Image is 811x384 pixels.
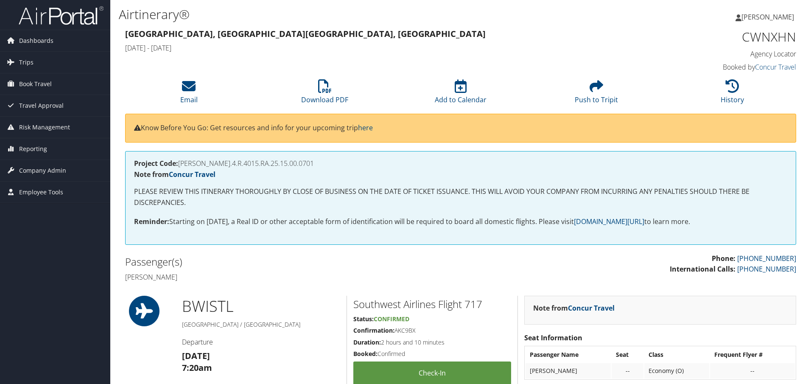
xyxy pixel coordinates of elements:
a: [DOMAIN_NAME][URL] [574,217,644,226]
h1: CWNXHN [638,28,796,46]
strong: [GEOGRAPHIC_DATA], [GEOGRAPHIC_DATA] [GEOGRAPHIC_DATA], [GEOGRAPHIC_DATA] [125,28,486,39]
td: [PERSON_NAME] [526,363,611,378]
strong: Note from [134,170,215,179]
h4: [DATE] - [DATE] [125,43,625,53]
span: Employee Tools [19,182,63,203]
a: History [721,84,744,104]
strong: Note from [533,303,615,313]
th: Passenger Name [526,347,611,362]
h2: Passenger(s) [125,255,454,269]
a: [PERSON_NAME] [735,4,803,30]
div: -- [714,367,791,375]
p: Starting on [DATE], a Real ID or other acceptable form of identification will be required to boar... [134,216,787,227]
strong: 7:20am [182,362,212,373]
th: Seat [612,347,643,362]
span: Risk Management [19,117,70,138]
h4: [PERSON_NAME] [125,272,454,282]
strong: Phone: [712,254,735,263]
a: Concur Travel [568,303,615,313]
strong: Status: [353,315,374,323]
strong: International Calls: [670,264,735,274]
strong: Booked: [353,350,378,358]
h2: Southwest Airlines Flight 717 [353,297,511,311]
h5: [GEOGRAPHIC_DATA] / [GEOGRAPHIC_DATA] [182,320,340,329]
td: Economy (O) [644,363,709,378]
h4: [PERSON_NAME].4.R.4015.RA.25.15.00.0701 [134,160,787,167]
h1: BWI STL [182,296,340,317]
h4: Departure [182,337,340,347]
a: Concur Travel [169,170,215,179]
th: Class [644,347,709,362]
a: [PHONE_NUMBER] [737,254,796,263]
span: Company Admin [19,160,66,181]
strong: Confirmation: [353,326,394,334]
a: [PHONE_NUMBER] [737,264,796,274]
a: Concur Travel [755,62,796,72]
th: Frequent Flyer # [710,347,795,362]
a: Add to Calendar [435,84,487,104]
strong: Duration: [353,338,381,346]
span: Dashboards [19,30,53,51]
p: Know Before You Go: Get resources and info for your upcoming trip [134,123,787,134]
p: PLEASE REVIEW THIS ITINERARY THOROUGHLY BY CLOSE OF BUSINESS ON THE DATE OF TICKET ISSUANCE. THIS... [134,186,787,208]
div: -- [616,367,639,375]
span: Travel Approval [19,95,64,116]
span: [PERSON_NAME] [741,12,794,22]
h1: Airtinerary® [119,6,575,23]
span: Trips [19,52,34,73]
h5: 2 hours and 10 minutes [353,338,511,347]
h5: AKC9BX [353,326,511,335]
a: Email [180,84,198,104]
span: Reporting [19,138,47,160]
span: Confirmed [374,315,409,323]
a: here [358,123,373,132]
strong: Seat Information [524,333,582,342]
strong: Reminder: [134,217,169,226]
img: airportal-logo.png [19,6,103,25]
strong: [DATE] [182,350,210,362]
h4: Agency Locator [638,49,796,59]
span: Book Travel [19,73,52,95]
a: Push to Tripit [575,84,618,104]
h5: Confirmed [353,350,511,358]
h4: Booked by [638,62,796,72]
a: Download PDF [301,84,348,104]
strong: Project Code: [134,159,178,168]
